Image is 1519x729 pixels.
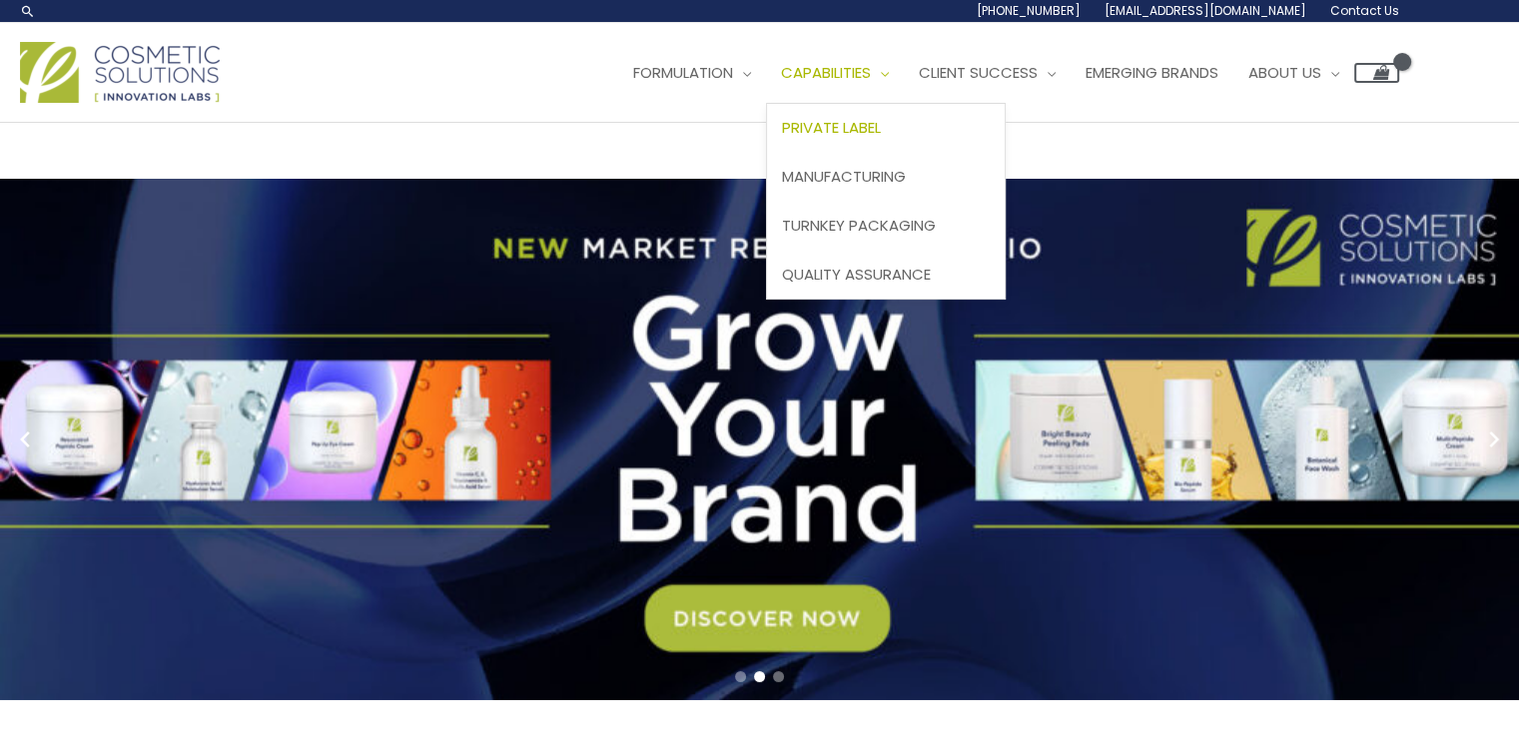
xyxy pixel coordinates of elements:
span: Formulation [633,62,733,83]
a: Quality Assurance [767,250,1005,299]
button: Next slide [1479,424,1509,454]
span: Turnkey Packaging [782,215,936,236]
a: About Us [1233,43,1354,103]
a: Client Success [904,43,1071,103]
span: Quality Assurance [782,264,931,285]
button: Previous slide [10,424,40,454]
span: Emerging Brands [1086,62,1218,83]
span: Go to slide 3 [773,671,784,682]
a: Emerging Brands [1071,43,1233,103]
span: About Us [1248,62,1321,83]
a: View Shopping Cart, empty [1354,63,1399,83]
nav: Site Navigation [603,43,1399,103]
span: Go to slide 1 [735,671,746,682]
a: Formulation [618,43,766,103]
a: Private Label [767,104,1005,153]
a: Turnkey Packaging [767,201,1005,250]
span: [PHONE_NUMBER] [977,2,1081,19]
a: Manufacturing [767,153,1005,202]
a: Capabilities [766,43,904,103]
span: Client Success [919,62,1038,83]
span: Go to slide 2 [754,671,765,682]
span: Contact Us [1330,2,1399,19]
span: [EMAIL_ADDRESS][DOMAIN_NAME] [1105,2,1306,19]
img: Cosmetic Solutions Logo [20,42,220,103]
a: Search icon link [20,3,36,19]
span: Private Label [782,117,881,138]
span: Capabilities [781,62,871,83]
span: Manufacturing [782,166,906,187]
